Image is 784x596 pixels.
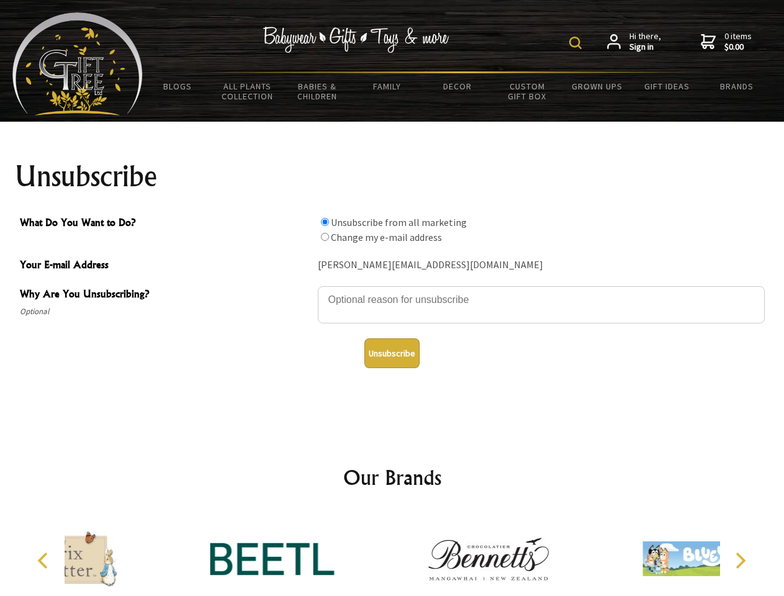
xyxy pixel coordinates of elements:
[143,73,213,99] a: BLOGS
[629,31,661,53] span: Hi there,
[724,30,752,53] span: 0 items
[726,547,754,574] button: Next
[701,31,752,53] a: 0 items$0.00
[20,215,312,233] span: What Do You Want to Do?
[607,31,661,53] a: Hi there,Sign in
[331,231,442,243] label: Change my e-mail address
[15,161,770,191] h1: Unsubscribe
[724,42,752,53] strong: $0.00
[25,463,760,492] h2: Our Brands
[569,37,582,49] img: product search
[632,73,702,99] a: Gift Ideas
[20,286,312,304] span: Why Are You Unsubscribing?
[321,218,329,226] input: What Do You Want to Do?
[31,547,58,574] button: Previous
[562,73,632,99] a: Grown Ups
[422,73,492,99] a: Decor
[282,73,353,109] a: Babies & Children
[263,27,449,53] img: Babywear - Gifts - Toys & more
[213,73,283,109] a: All Plants Collection
[353,73,423,99] a: Family
[492,73,562,109] a: Custom Gift Box
[20,304,312,319] span: Optional
[331,216,467,228] label: Unsubscribe from all marketing
[629,42,661,53] strong: Sign in
[20,257,312,275] span: Your E-mail Address
[702,73,772,99] a: Brands
[318,286,765,323] textarea: Why Are You Unsubscribing?
[12,12,143,115] img: Babyware - Gifts - Toys and more...
[364,338,420,368] button: Unsubscribe
[318,256,765,275] div: [PERSON_NAME][EMAIL_ADDRESS][DOMAIN_NAME]
[321,233,329,241] input: What Do You Want to Do?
